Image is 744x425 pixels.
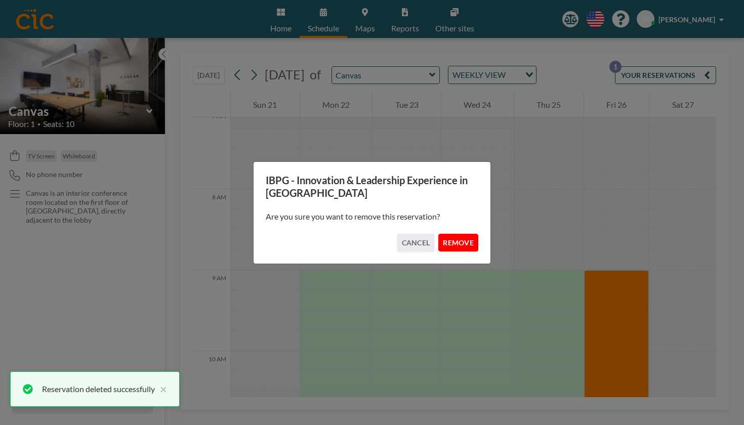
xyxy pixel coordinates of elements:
[397,234,435,251] button: CANCEL
[266,211,478,222] p: Are you sure you want to remove this reservation?
[266,174,478,199] h3: IBPG - Innovation & Leadership Experience in [GEOGRAPHIC_DATA]
[155,383,167,395] button: close
[42,383,155,395] div: Reservation deleted successfully
[438,234,478,251] button: REMOVE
